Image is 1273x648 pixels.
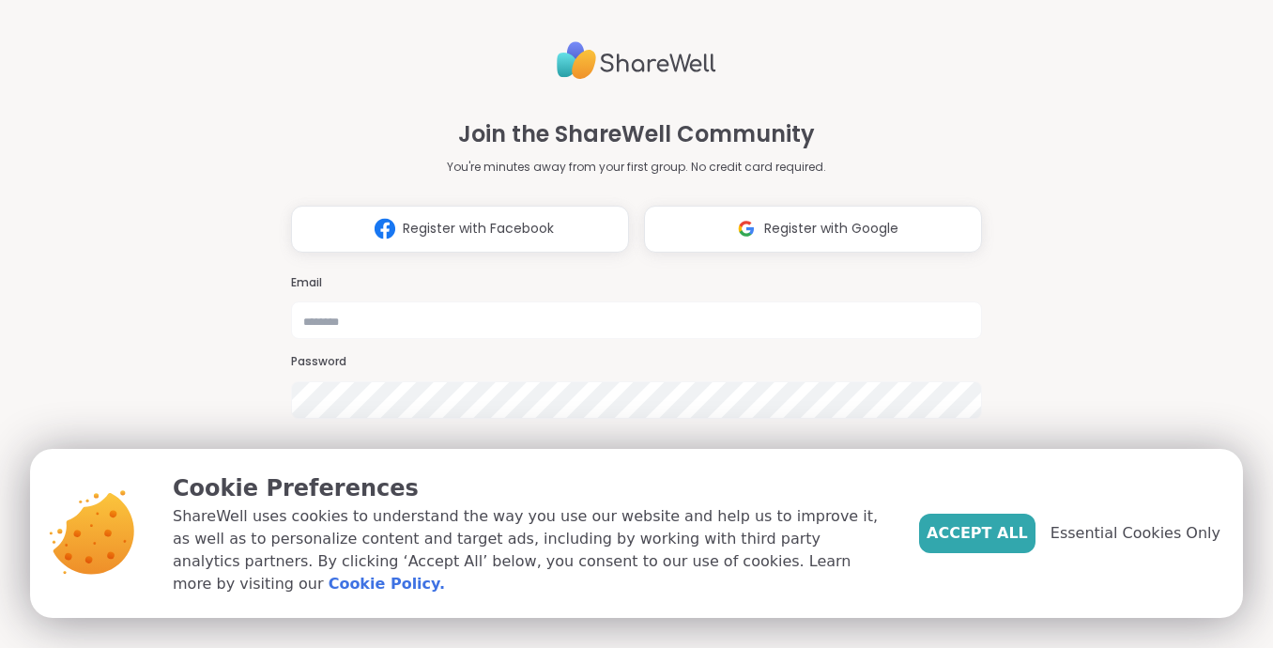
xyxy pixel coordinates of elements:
[557,34,716,87] img: ShareWell Logo
[403,219,554,239] span: Register with Facebook
[173,505,889,595] p: ShareWell uses cookies to understand the way you use our website and help us to improve it, as we...
[919,514,1035,553] button: Accept All
[173,471,889,505] p: Cookie Preferences
[447,159,826,176] p: You're minutes away from your first group. No credit card required.
[291,354,982,370] h3: Password
[644,206,982,253] button: Register with Google
[764,219,898,239] span: Register with Google
[367,211,403,246] img: ShareWell Logomark
[458,117,815,151] h1: Join the ShareWell Community
[927,522,1028,545] span: Accept All
[729,211,764,246] img: ShareWell Logomark
[329,573,445,595] a: Cookie Policy.
[291,206,629,253] button: Register with Facebook
[1051,522,1220,545] span: Essential Cookies Only
[291,275,982,291] h3: Email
